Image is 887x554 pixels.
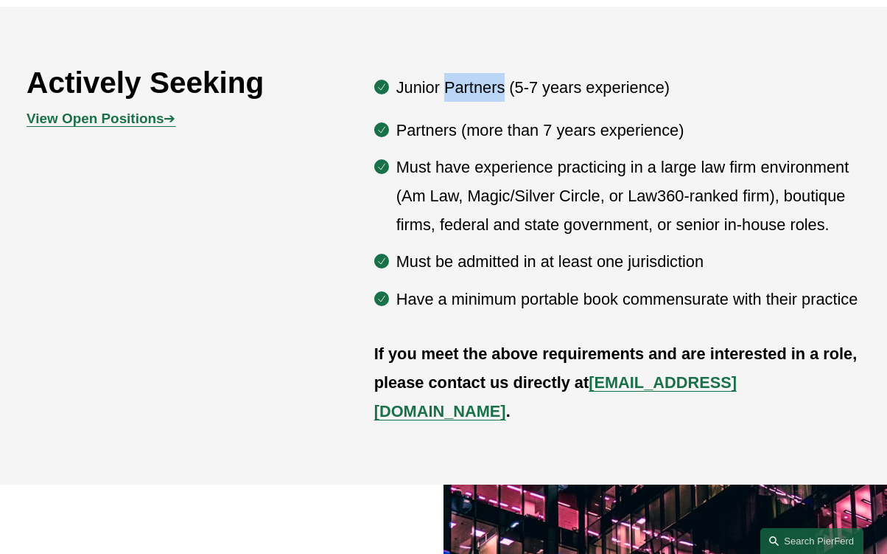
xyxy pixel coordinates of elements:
[27,111,175,126] a: View Open Positions➔
[396,153,860,240] p: Must have experience practicing in a large law firm environment (Am Law, Magic/Silver Circle, or ...
[396,116,860,145] p: Partners (more than 7 years experience)
[506,402,511,420] strong: .
[27,111,164,126] strong: View Open Positions
[27,111,175,126] span: ➔
[27,65,304,101] h2: Actively Seeking
[396,285,860,314] p: Have a minimum portable book commensurate with their practice
[760,528,863,554] a: Search this site
[374,344,862,392] strong: If you meet the above requirements and are interested in a role, please contact us directly at
[396,73,860,102] p: Junior Partners (5-7 years experience)
[396,247,860,276] p: Must be admitted in at least one jurisdiction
